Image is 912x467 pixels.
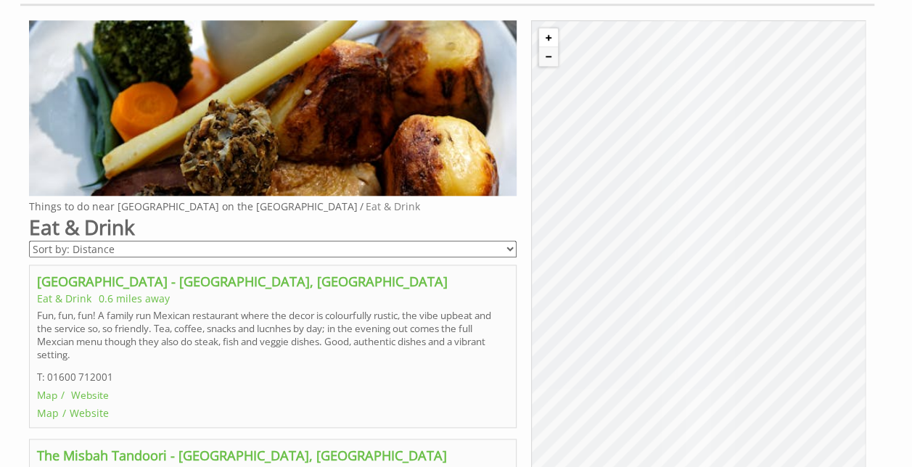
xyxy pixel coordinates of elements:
a: The Misbah Tandoori - [GEOGRAPHIC_DATA], [GEOGRAPHIC_DATA] [37,447,447,464]
a: Website [71,388,109,402]
p: T: 01600 712001 [37,371,509,384]
p: Fun, fun, fun! A family run Mexican restaurant where the decor is colourfully rustic, the vibe up... [37,309,509,361]
button: Zoom in [539,28,558,47]
h1: Eat & Drink [29,213,517,241]
li: 0.6 miles away [99,292,170,305]
a: Map [37,388,57,402]
a: Eat & Drink [37,292,91,305]
button: Zoom out [539,47,558,66]
a: Things to do near [GEOGRAPHIC_DATA] on the [GEOGRAPHIC_DATA] [29,199,358,213]
a: Website [70,406,109,420]
a: Map [37,406,59,420]
a: Eat & Drink [366,199,420,213]
a: [GEOGRAPHIC_DATA] - [GEOGRAPHIC_DATA], [GEOGRAPHIC_DATA] [37,273,448,290]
